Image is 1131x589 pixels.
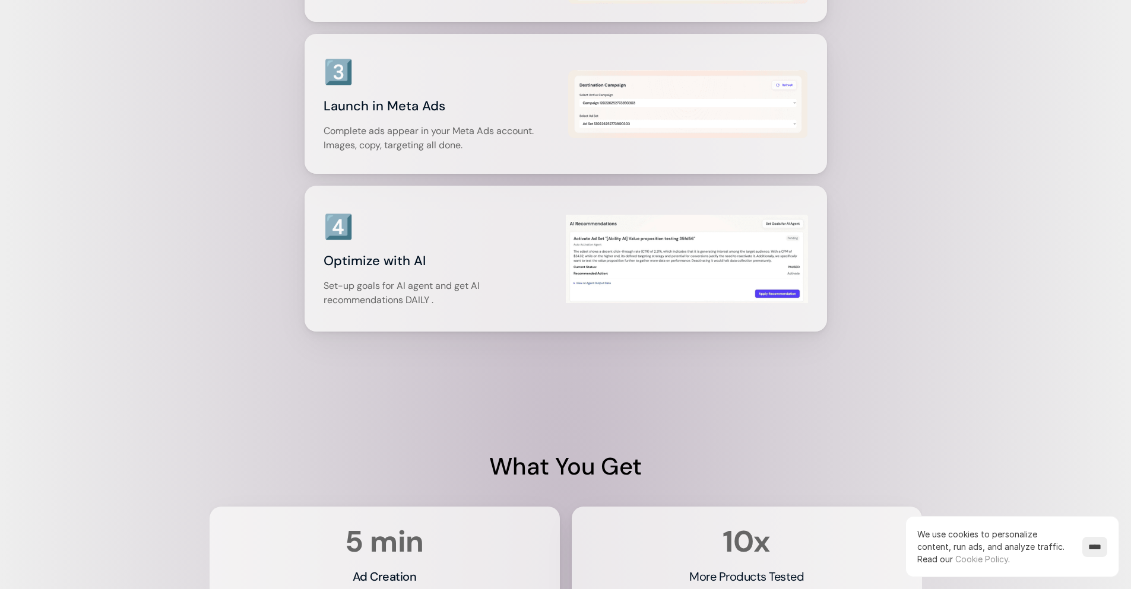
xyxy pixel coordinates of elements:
[689,568,804,585] h3: More Products Tested
[917,528,1070,565] p: We use cookies to personalize content, run ads, and analyze traffic.
[324,249,561,273] h3: Optimize with AI
[345,522,424,561] strong: 5 min
[955,554,1008,564] a: Cookie Policy
[917,554,1010,564] span: Read our .
[324,94,563,118] h3: Launch in Meta Ads
[723,522,771,561] strong: 10x
[353,568,417,585] h3: Ad Creation
[324,279,561,307] p: Set-up goals for AI agent and get AI recommendations DAILY .
[324,124,563,152] p: Complete ads appear in your Meta Ads account. Images, copy, targeting all done.
[210,450,922,483] h1: What You Get
[324,210,353,243] h3: 4️⃣
[324,55,353,88] h3: 3️⃣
